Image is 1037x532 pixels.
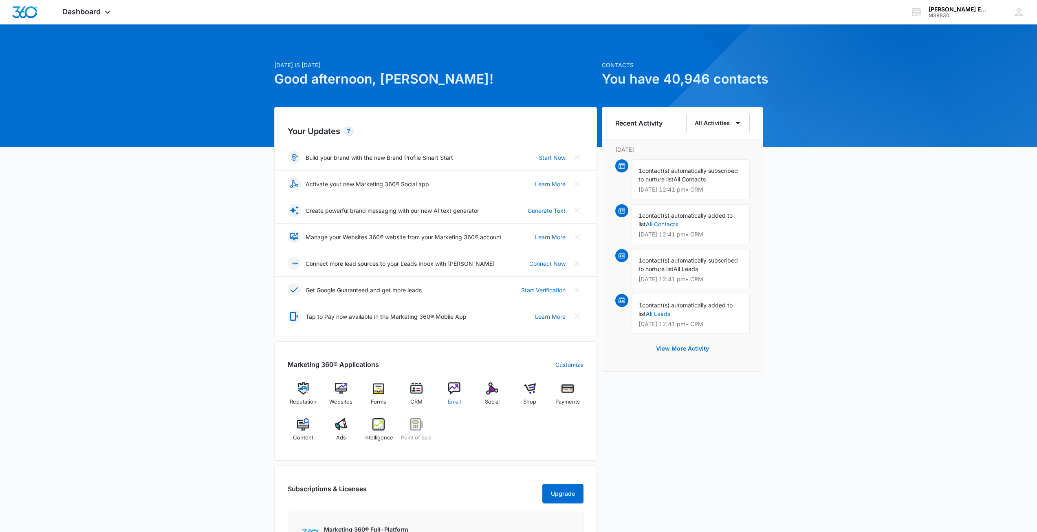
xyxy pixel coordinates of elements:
[638,257,738,272] span: contact(s) automatically subscribed to nurture list
[306,233,502,241] p: Manage your Websites 360® website from your Marketing 360® account
[521,286,566,294] a: Start Verification
[929,6,988,13] div: account name
[306,206,479,215] p: Create powerful brand messaging with our new AI text generator
[371,398,386,406] span: Forms
[615,118,663,128] h6: Recent Activity
[615,145,750,154] p: [DATE]
[570,257,583,270] button: Close
[535,312,566,321] a: Learn More
[523,398,536,406] span: Shop
[638,212,642,219] span: 1
[646,310,670,317] a: All Leads
[638,212,733,227] span: contact(s) automatically added to list
[293,434,313,442] span: Content
[274,61,597,69] p: [DATE] is [DATE]
[570,204,583,217] button: Close
[638,302,733,317] span: contact(s) automatically added to list
[325,418,357,448] a: Ads
[638,276,743,282] p: [DATE] 12:41 pm • CRM
[539,153,566,162] a: Start Now
[476,382,508,412] a: Social
[514,382,546,412] a: Shop
[306,312,467,321] p: Tap to Pay now available in the Marketing 360® Mobile App
[288,125,583,137] h2: Your Updates
[542,484,583,503] button: Upgrade
[485,398,500,406] span: Social
[638,167,642,174] span: 1
[638,321,743,327] p: [DATE] 12:41 pm • CRM
[288,382,319,412] a: Reputation
[401,382,432,412] a: CRM
[306,153,453,162] p: Build your brand with the new Brand Profile Smart Start
[602,61,763,69] p: Contacts
[528,206,566,215] a: Generate Text
[570,151,583,164] button: Close
[306,259,495,268] p: Connect more lead sources to your Leads Inbox with [PERSON_NAME]
[363,418,394,448] a: Intelligence
[555,360,583,369] a: Customize
[674,176,706,183] span: All Contacts
[648,339,717,358] button: View More Activity
[638,187,743,192] p: [DATE] 12:41 pm • CRM
[570,230,583,243] button: Close
[343,126,354,136] div: 7
[535,180,566,188] a: Learn More
[62,7,101,16] span: Dashboard
[638,232,743,237] p: [DATE] 12:41 pm • CRM
[401,418,432,448] a: Point of Sale
[552,382,583,412] a: Payments
[410,398,423,406] span: CRM
[274,69,597,89] h1: Good afternoon, [PERSON_NAME]!
[529,259,566,268] a: Connect Now
[325,382,357,412] a: Websites
[686,113,750,133] button: All Activities
[364,434,393,442] span: Intelligence
[306,286,422,294] p: Get Google Guaranteed and get more leads
[929,13,988,18] div: account id
[674,265,698,272] span: All Leads
[638,302,642,309] span: 1
[306,180,429,188] p: Activate your new Marketing 360® Social app
[602,69,763,89] h1: You have 40,946 contacts
[638,257,642,264] span: 1
[290,398,317,406] span: Reputation
[363,382,394,412] a: Forms
[448,398,461,406] span: Email
[329,398,352,406] span: Websites
[336,434,346,442] span: Ads
[570,310,583,323] button: Close
[535,233,566,241] a: Learn More
[646,221,678,227] a: All Contacts
[570,177,583,190] button: Close
[439,382,470,412] a: Email
[288,484,367,500] h2: Subscriptions & Licenses
[401,434,432,442] span: Point of Sale
[638,167,738,183] span: contact(s) automatically subscribed to nurture list
[555,398,580,406] span: Payments
[288,418,319,448] a: Content
[288,360,379,369] h2: Marketing 360® Applications
[570,283,583,296] button: Close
